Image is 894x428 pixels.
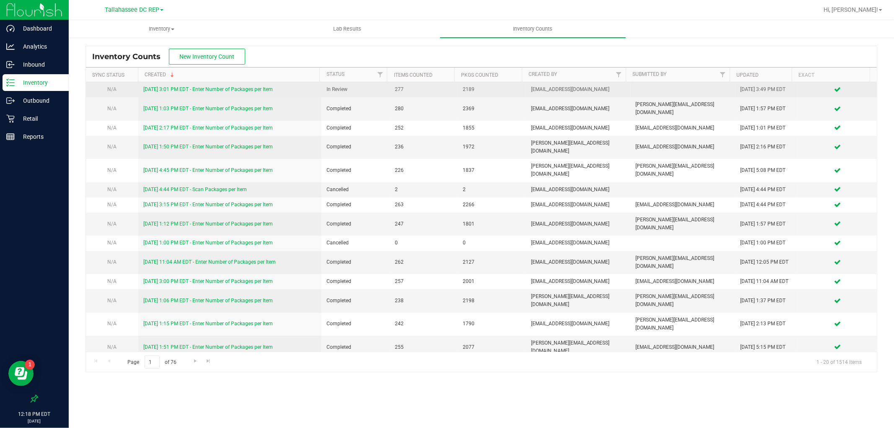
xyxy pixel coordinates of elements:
[741,297,793,305] div: [DATE] 1:37 PM EDT
[741,105,793,113] div: [DATE] 1:57 PM EDT
[741,143,793,151] div: [DATE] 2:16 PM EDT
[143,144,273,150] a: [DATE] 1:50 PM EDT - Enter Number of Packages per Item
[531,239,626,247] span: [EMAIL_ADDRESS][DOMAIN_NAME]
[25,360,35,370] iframe: Resource center unread badge
[741,343,793,351] div: [DATE] 5:15 PM EDT
[531,86,626,93] span: [EMAIL_ADDRESS][DOMAIN_NAME]
[463,239,521,247] span: 0
[531,105,626,113] span: [EMAIL_ADDRESS][DOMAIN_NAME]
[327,86,384,93] span: In Review
[143,86,273,92] a: [DATE] 3:01 PM EDT - Enter Number of Packages per Item
[143,167,273,173] a: [DATE] 4:45 PM EDT - Enter Number of Packages per Item
[463,201,521,209] span: 2266
[202,355,215,367] a: Go to the last page
[395,201,453,209] span: 263
[741,124,793,132] div: [DATE] 1:01 PM EDT
[6,42,15,51] inline-svg: Analytics
[143,125,273,131] a: [DATE] 2:17 PM EDT - Enter Number of Packages per Item
[15,96,65,106] p: Outbound
[741,278,793,285] div: [DATE] 11:04 AM EDT
[105,6,159,13] span: Tallahassee DC REP
[741,258,793,266] div: [DATE] 12:05 PM EDT
[143,221,273,227] a: [DATE] 1:12 PM EDT - Enter Number of Packages per Item
[69,20,254,38] a: Inventory
[254,20,440,38] a: Lab Results
[6,96,15,105] inline-svg: Outbound
[636,316,731,332] span: [PERSON_NAME][EMAIL_ADDRESS][DOMAIN_NAME]
[143,298,273,303] a: [DATE] 1:06 PM EDT - Enter Number of Packages per Item
[395,239,453,247] span: 0
[327,278,384,285] span: Completed
[143,259,276,265] a: [DATE] 11:04 AM EDT - Enter Number of Packages per Item
[107,106,117,112] span: N/A
[145,355,160,368] input: 1
[107,321,117,327] span: N/A
[440,20,626,38] a: Inventory Counts
[636,216,731,232] span: [PERSON_NAME][EMAIL_ADDRESS][DOMAIN_NAME]
[463,258,521,266] span: 2127
[636,278,731,285] span: [EMAIL_ADDRESS][DOMAIN_NAME]
[15,78,65,88] p: Inventory
[531,278,626,285] span: [EMAIL_ADDRESS][DOMAIN_NAME]
[327,297,384,305] span: Completed
[6,132,15,141] inline-svg: Reports
[810,355,868,368] span: 1 - 20 of 1514 items
[636,124,731,132] span: [EMAIL_ADDRESS][DOMAIN_NAME]
[531,124,626,132] span: [EMAIL_ADDRESS][DOMAIN_NAME]
[463,124,521,132] span: 1855
[327,201,384,209] span: Completed
[463,166,521,174] span: 1837
[531,258,626,266] span: [EMAIL_ADDRESS][DOMAIN_NAME]
[15,42,65,52] p: Analytics
[395,343,453,351] span: 255
[327,143,384,151] span: Completed
[636,143,731,151] span: [EMAIL_ADDRESS][DOMAIN_NAME]
[180,53,235,60] span: New Inventory Count
[107,259,117,265] span: N/A
[107,167,117,173] span: N/A
[463,105,521,113] span: 2369
[8,361,34,386] iframe: Resource center
[143,187,247,192] a: [DATE] 4:44 PM EDT - Scan Packages per Item
[15,132,65,142] p: Reports
[92,52,169,61] span: Inventory Counts
[322,25,373,33] span: Lab Results
[395,258,453,266] span: 262
[531,320,626,328] span: [EMAIL_ADDRESS][DOMAIN_NAME]
[636,254,731,270] span: [PERSON_NAME][EMAIL_ADDRESS][DOMAIN_NAME]
[502,25,564,33] span: Inventory Counts
[327,239,384,247] span: Cancelled
[463,86,521,93] span: 2189
[632,71,666,77] a: Submitted By
[463,320,521,328] span: 1790
[69,25,254,33] span: Inventory
[327,71,345,77] a: Status
[327,105,384,113] span: Completed
[15,114,65,124] p: Retail
[327,186,384,194] span: Cancelled
[107,187,117,192] span: N/A
[394,72,433,78] a: Items Counted
[6,24,15,33] inline-svg: Dashboard
[461,72,499,78] a: Pkgs Counted
[143,240,273,246] a: [DATE] 1:00 PM EDT - Enter Number of Packages per Item
[741,186,793,194] div: [DATE] 4:44 PM EDT
[736,72,759,78] a: Updated
[463,278,521,285] span: 2001
[715,67,729,82] a: Filter
[120,355,184,368] span: Page of 76
[327,166,384,174] span: Completed
[395,166,453,174] span: 226
[531,162,626,178] span: [PERSON_NAME][EMAIL_ADDRESS][DOMAIN_NAME]
[327,258,384,266] span: Completed
[107,344,117,350] span: N/A
[145,72,176,78] a: Created
[15,23,65,34] p: Dashboard
[636,162,731,178] span: [PERSON_NAME][EMAIL_ADDRESS][DOMAIN_NAME]
[531,220,626,228] span: [EMAIL_ADDRESS][DOMAIN_NAME]
[531,293,626,309] span: [PERSON_NAME][EMAIL_ADDRESS][DOMAIN_NAME]
[107,221,117,227] span: N/A
[143,106,273,112] a: [DATE] 1:03 PM EDT - Enter Number of Packages per Item
[6,78,15,87] inline-svg: Inventory
[395,320,453,328] span: 242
